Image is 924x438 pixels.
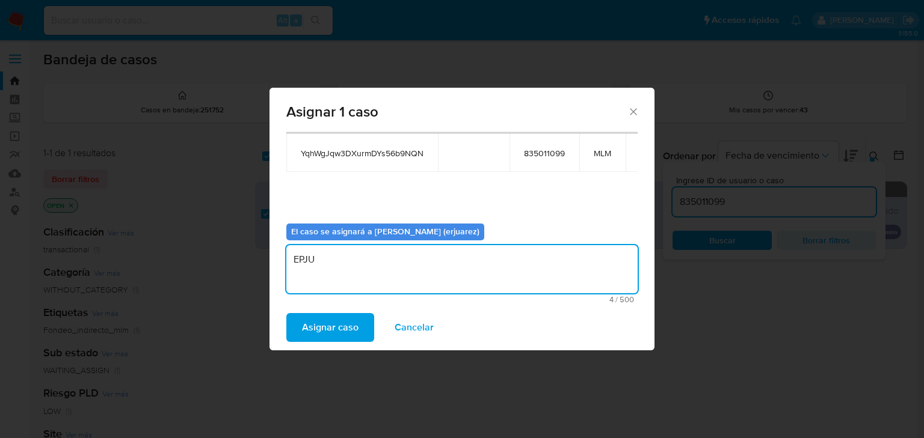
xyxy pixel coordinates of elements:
textarea: EPJU [286,245,638,293]
span: Asignar caso [302,314,359,341]
button: Cancelar [379,313,449,342]
button: Cerrar ventana [627,106,638,117]
span: YqhWgJqw3DXurmDYs56b9NQN [301,148,423,159]
button: Asignar caso [286,313,374,342]
div: assign-modal [269,88,654,350]
span: 835011099 [524,148,565,159]
span: Cancelar [395,314,434,341]
span: MLM [594,148,611,159]
span: Máximo 500 caracteres [290,296,634,303]
span: Asignar 1 caso [286,105,627,119]
b: El caso se asignará a [PERSON_NAME] (erjuarez) [291,225,479,237]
